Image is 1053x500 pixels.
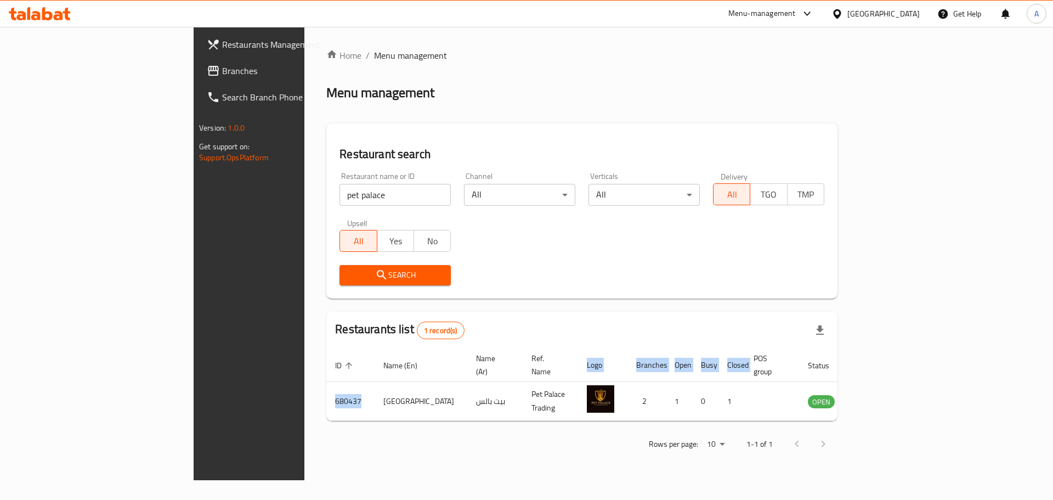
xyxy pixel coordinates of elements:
span: 1.0.0 [228,121,245,135]
span: Search Branch Phone [222,91,361,104]
span: TMP [792,187,820,203]
a: Restaurants Management [198,31,370,58]
span: Status [808,359,843,372]
th: Closed [718,349,745,382]
button: Search [339,265,451,285]
span: All [344,233,372,249]
td: 2 [627,382,666,421]
div: OPEN [808,395,835,408]
a: Support.OpsPlatform [199,150,269,165]
span: Branches [222,64,361,77]
label: Delivery [721,172,748,180]
td: Pet Palace Trading [523,382,578,421]
th: Logo [578,349,627,382]
p: 1-1 of 1 [746,437,773,451]
a: Branches [198,58,370,84]
span: No [418,233,446,249]
span: A [1034,8,1039,20]
span: Get support on: [199,139,250,154]
div: Export file [807,317,833,344]
button: All [339,230,377,252]
span: Ref. Name [531,352,565,378]
button: TMP [787,183,824,205]
td: 0 [692,382,718,421]
span: POS group [754,352,786,378]
span: Name (Ar) [476,352,509,378]
span: ID [335,359,356,372]
div: [GEOGRAPHIC_DATA] [847,8,920,20]
a: Search Branch Phone [198,84,370,110]
span: TGO [755,187,783,203]
span: Search [348,268,442,282]
span: 1 record(s) [417,325,464,336]
h2: Restaurants list [335,321,464,339]
span: Menu management [374,49,447,62]
div: Menu-management [728,7,796,20]
div: All [588,184,700,206]
label: Upsell [347,219,367,227]
button: No [414,230,451,252]
th: Open [666,349,692,382]
td: 1 [666,382,692,421]
span: Version: [199,121,226,135]
div: All [464,184,575,206]
td: 1 [718,382,745,421]
th: Branches [627,349,666,382]
h2: Menu management [326,84,434,102]
td: بيت بالس [467,382,523,421]
span: Name (En) [383,359,432,372]
td: [GEOGRAPHIC_DATA] [375,382,467,421]
span: Restaurants Management [222,38,361,51]
button: TGO [750,183,787,205]
div: Total records count [417,322,465,339]
h2: Restaurant search [339,146,824,162]
table: enhanced table [326,349,895,421]
span: OPEN [808,396,835,408]
button: All [713,183,750,205]
span: Yes [382,233,410,249]
div: Rows per page: [703,436,729,453]
nav: breadcrumb [326,49,837,62]
span: All [718,187,746,203]
input: Search for restaurant name or ID.. [339,184,451,206]
button: Yes [377,230,414,252]
img: Pet Palace [587,385,614,413]
p: Rows per page: [649,437,698,451]
th: Busy [692,349,718,382]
